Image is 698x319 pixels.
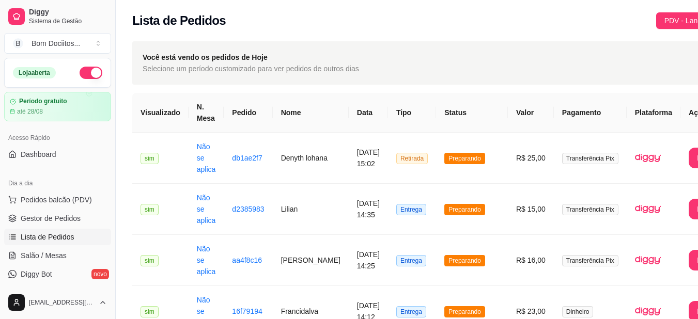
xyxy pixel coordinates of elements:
span: Lista de Pedidos [21,232,74,242]
strong: Você está vendo os pedidos de Hoje [143,53,268,61]
th: Valor [508,93,554,133]
a: db1ae2f7 [232,154,262,162]
td: Lilian [273,184,349,235]
span: Preparando [444,255,485,266]
span: sim [141,255,159,266]
span: Gestor de Pedidos [21,213,81,224]
a: Gestor de Pedidos [4,210,111,227]
a: 16f79194 [232,307,262,315]
span: Sistema de Gestão [29,17,107,25]
span: Transferência Pix [562,255,618,266]
span: Preparando [444,306,485,317]
td: Denyth lohana [273,133,349,184]
th: Pedido [224,93,272,133]
a: Não se aplica [197,194,216,225]
span: Salão / Mesas [21,250,67,261]
td: [DATE] 14:35 [349,184,388,235]
span: Pedidos balcão (PDV) [21,195,92,205]
img: diggy [635,247,661,273]
th: Pagamento [554,93,627,133]
button: Select a team [4,33,111,54]
a: Não se aplica [197,142,216,173]
a: KDS [4,284,111,301]
button: [EMAIL_ADDRESS][DOMAIN_NAME] [4,290,111,315]
span: Selecione um período customizado para ver pedidos de outros dias [143,63,359,74]
a: Período gratuitoaté 28/08 [4,92,111,121]
span: Dinheiro [562,306,594,317]
th: Visualizado [132,93,189,133]
button: Pedidos balcão (PDV) [4,192,111,208]
article: Período gratuito [19,98,67,105]
span: [EMAIL_ADDRESS][DOMAIN_NAME] [29,298,95,307]
span: Transferência Pix [562,153,618,164]
span: Entrega [396,204,426,215]
span: sim [141,153,159,164]
img: diggy [635,196,661,222]
a: Dashboard [4,146,111,163]
a: d2385983 [232,205,264,213]
span: sim [141,306,159,317]
td: [DATE] 15:02 [349,133,388,184]
div: Loja aberta [13,67,56,78]
span: Dashboard [21,149,56,159]
span: Preparando [444,204,485,215]
a: Não se aplica [197,245,216,276]
td: R$ 16,00 [508,235,554,286]
th: Tipo [388,93,436,133]
a: Salão / Mesas [4,247,111,264]
th: Nome [273,93,349,133]
span: Diggy Bot [21,269,52,279]
button: Alterar Status [80,67,102,79]
span: sim [141,204,159,215]
span: Diggy [29,8,107,17]
div: Bom Dociitos ... [32,38,80,49]
h2: Lista de Pedidos [132,12,226,29]
span: Retirada [396,153,428,164]
span: Entrega [396,255,426,266]
span: B [13,38,23,49]
td: R$ 15,00 [508,184,554,235]
a: Diggy Botnovo [4,266,111,282]
td: [PERSON_NAME] [273,235,349,286]
th: Status [436,93,508,133]
td: [DATE] 14:25 [349,235,388,286]
div: Acesso Rápido [4,130,111,146]
img: diggy [635,145,661,171]
a: Lista de Pedidos [4,229,111,245]
span: Transferência Pix [562,204,618,215]
div: Dia a dia [4,175,111,192]
a: aa4f8c16 [232,256,262,264]
a: DiggySistema de Gestão [4,4,111,29]
article: até 28/08 [17,107,43,116]
th: Data [349,93,388,133]
th: Plataforma [627,93,680,133]
th: N. Mesa [189,93,224,133]
span: Preparando [444,153,485,164]
td: R$ 25,00 [508,133,554,184]
span: Entrega [396,306,426,317]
